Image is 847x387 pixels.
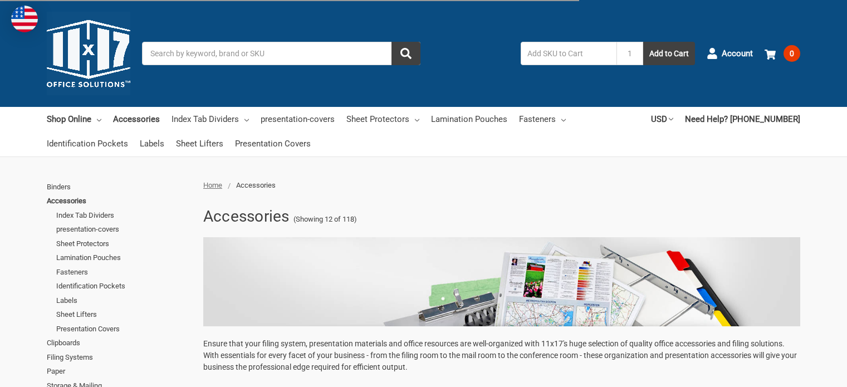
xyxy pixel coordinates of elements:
[643,42,695,65] button: Add to Cart
[56,237,191,251] a: Sheet Protectors
[56,222,191,237] a: presentation-covers
[176,131,223,156] a: Sheet Lifters
[56,208,191,223] a: Index Tab Dividers
[47,12,130,95] img: 11x17.com
[56,293,191,308] a: Labels
[203,181,222,189] a: Home
[203,237,800,326] img: 11x17-lp-accessories.jpg
[521,42,616,65] input: Add SKU to Cart
[140,131,164,156] a: Labels
[685,107,800,131] a: Need Help? [PHONE_NUMBER]
[172,107,249,131] a: Index Tab Dividers
[113,107,160,131] a: Accessories
[784,45,800,62] span: 0
[47,194,191,208] a: Accessories
[142,42,420,65] input: Search by keyword, brand or SKU
[56,251,191,265] a: Lamination Pouches
[56,307,191,322] a: Sheet Lifters
[261,107,335,131] a: presentation-covers
[47,107,101,131] a: Shop Online
[651,107,673,131] a: USD
[203,202,290,231] h1: Accessories
[11,6,38,32] img: duty and tax information for United States
[56,265,191,280] a: Fasteners
[47,336,191,350] a: Clipboards
[765,39,800,68] a: 0
[56,322,191,336] a: Presentation Covers
[346,107,419,131] a: Sheet Protectors
[707,39,753,68] a: Account
[722,47,753,60] span: Account
[47,350,191,365] a: Filing Systems
[56,279,191,293] a: Identification Pockets
[519,107,566,131] a: Fasteners
[47,180,191,194] a: Binders
[235,131,311,156] a: Presentation Covers
[431,107,507,131] a: Lamination Pouches
[293,214,357,225] span: (Showing 12 of 118)
[47,364,191,379] a: Paper
[47,131,128,156] a: Identification Pockets
[236,181,276,189] span: Accessories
